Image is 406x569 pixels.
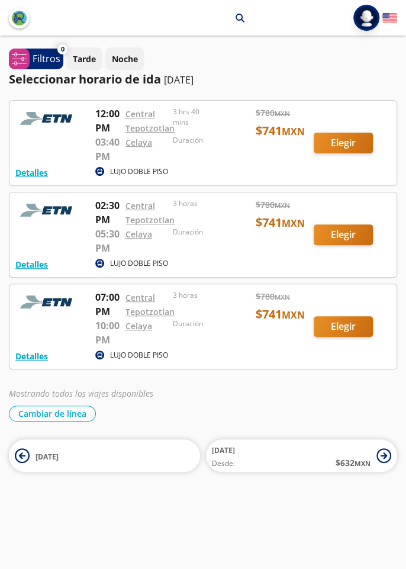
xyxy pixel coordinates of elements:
[125,292,175,317] a: Central Tepotzotlan
[73,53,96,65] p: Tarde
[110,258,168,269] p: LUJO DOBLE PISO
[212,458,235,469] span: Desde:
[125,108,175,134] a: Central Tepotzotlan
[136,12,185,24] p: Tepotzotlán
[206,439,397,472] button: [DATE]Desde:$632MXN
[164,73,194,87] p: [DATE]
[9,406,96,422] button: Cambiar de línea
[112,53,138,65] p: Noche
[9,388,153,399] em: Mostrando todos los viajes disponibles
[355,459,370,468] small: MXN
[66,47,102,70] button: Tarde
[105,47,144,70] button: Noche
[353,5,379,31] button: Abrir menú de usuario
[125,229,152,240] a: Celaya
[9,439,200,472] button: [DATE]
[9,70,161,88] p: Seleccionar horario de ida
[212,445,235,455] span: [DATE]
[15,166,48,179] button: Detalles
[110,166,168,177] p: LUJO DOBLE PISO
[9,49,63,69] button: 0Filtros
[200,12,227,24] p: Celaya
[125,200,175,226] a: Central Tepotzotlan
[36,452,59,462] span: [DATE]
[382,11,397,25] button: English
[61,44,65,54] span: 0
[33,52,60,66] p: Filtros
[125,137,152,148] a: Celaya
[15,350,48,362] button: Detalles
[110,350,168,361] p: LUJO DOBLE PISO
[125,320,152,332] a: Celaya
[336,457,370,469] span: $ 632
[15,258,48,271] button: Detalles
[9,8,30,28] button: back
